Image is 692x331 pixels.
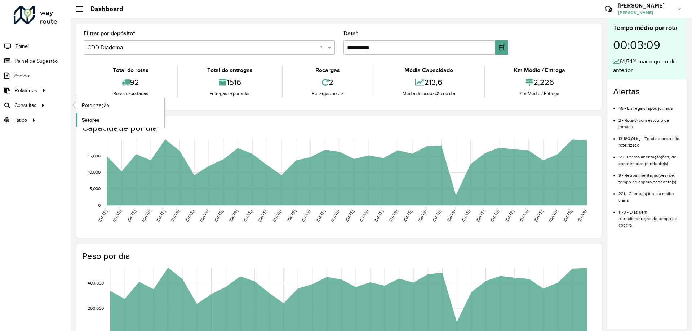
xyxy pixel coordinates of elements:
[475,209,485,223] text: [DATE]
[359,209,369,223] text: [DATE]
[388,209,398,223] text: [DATE]
[284,90,371,97] div: Recargas no dia
[141,209,151,223] text: [DATE]
[286,209,297,223] text: [DATE]
[577,209,587,223] text: [DATE]
[343,29,358,38] label: Data
[88,153,101,158] text: 15,000
[618,148,681,167] li: 69 - Retroalimentação(ões) de coordenadas pendente(s)
[88,306,104,310] text: 200,000
[548,209,558,223] text: [DATE]
[618,203,681,228] li: 1173 - Dias sem retroalimentação de tempo de espera
[89,186,101,191] text: 5,000
[126,209,137,223] text: [DATE]
[495,40,508,55] button: Choose Date
[618,100,681,112] li: 45 - Entrega(s) após jornada
[330,209,340,223] text: [DATE]
[199,209,209,223] text: [DATE]
[487,66,593,75] div: Km Médio / Entrega
[98,203,101,207] text: 0
[271,209,282,223] text: [DATE]
[82,251,594,261] h4: Peso por dia
[213,209,224,223] text: [DATE]
[375,66,482,75] div: Média Capacidade
[301,209,311,223] text: [DATE]
[315,209,325,223] text: [DATE]
[85,90,176,97] div: Rotas exportadas
[562,209,573,223] text: [DATE]
[170,209,180,223] text: [DATE]
[487,75,593,90] div: 2,226
[519,209,529,223] text: [DATE]
[417,209,427,223] text: [DATE]
[180,66,280,75] div: Total de entregas
[76,113,164,127] a: Setores
[375,90,482,97] div: Média de ocupação no dia
[97,209,108,223] text: [DATE]
[618,9,672,16] span: [PERSON_NAME]
[14,102,36,109] span: Consultas
[504,209,515,223] text: [DATE]
[461,209,471,223] text: [DATE]
[613,57,681,75] div: 61,54% maior que o dia anterior
[446,209,456,223] text: [DATE]
[373,209,384,223] text: [DATE]
[88,281,104,285] text: 400,000
[14,116,27,124] span: Tático
[618,112,681,130] li: 2 - Rota(s) com estouro de jornada
[618,2,672,9] h3: [PERSON_NAME]
[82,123,594,133] h4: Capacidade por dia
[284,66,371,75] div: Recargas
[88,170,101,175] text: 10,000
[618,185,681,203] li: 221 - Cliente(s) fora da malha viária
[243,209,253,223] text: [DATE]
[82,102,109,109] span: Roteirização
[180,75,280,90] div: 1516
[180,90,280,97] div: Entregas exportadas
[257,209,267,223] text: [DATE]
[83,5,123,13] h2: Dashboard
[184,209,195,223] text: [DATE]
[15,43,29,50] span: Painel
[15,87,37,94] span: Relatórios
[613,86,681,97] h4: Alertas
[533,209,544,223] text: [DATE]
[228,209,238,223] text: [DATE]
[613,23,681,33] div: Tempo médio por rota
[487,90,593,97] div: Km Médio / Entrega
[402,209,413,223] text: [DATE]
[84,29,135,38] label: Filtrar por depósito
[82,116,99,124] span: Setores
[618,130,681,148] li: 13.180,01 kg - Total de peso não roteirizado
[618,167,681,185] li: 9 - Retroalimentação(ões) de tempo de espera pendente(s)
[375,75,482,90] div: 213,6
[85,66,176,75] div: Total de rotas
[344,209,355,223] text: [DATE]
[76,98,164,112] a: Roteirização
[601,1,616,17] a: Contato Rápido
[15,57,58,65] span: Painel de Sugestão
[613,33,681,57] div: 00:03:09
[112,209,122,223] text: [DATE]
[320,43,326,52] span: Clear all
[284,75,371,90] div: 2
[155,209,166,223] text: [DATE]
[14,72,32,80] span: Pedidos
[85,75,176,90] div: 92
[489,209,500,223] text: [DATE]
[431,209,442,223] text: [DATE]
